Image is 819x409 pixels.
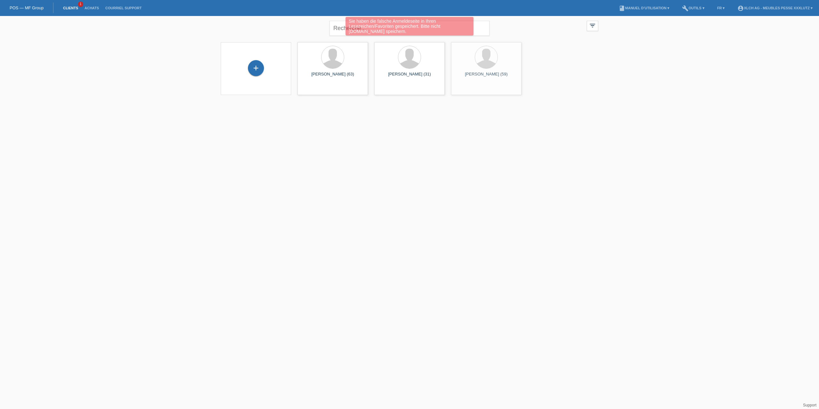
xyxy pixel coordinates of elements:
[682,5,688,12] i: build
[619,5,625,12] i: book
[616,6,672,10] a: bookManuel d’utilisation ▾
[10,5,44,10] a: POS — MF Group
[303,72,363,82] div: [PERSON_NAME] (63)
[734,6,816,10] a: account_circleXLCH AG - Meubles Pesse XXXLutz ▾
[803,403,816,407] a: Support
[346,17,473,35] div: Sie haben die falsche Anmeldeseite in Ihren Lesezeichen/Favoriten gespeichert. Bitte nicht [DOMAI...
[78,2,83,7] span: 1
[81,6,102,10] a: Achats
[737,5,744,12] i: account_circle
[714,6,728,10] a: FR ▾
[248,63,264,74] div: Enregistrer le client
[456,72,516,82] div: [PERSON_NAME] (59)
[102,6,145,10] a: Courriel Support
[379,72,440,82] div: [PERSON_NAME] (31)
[60,6,81,10] a: Clients
[679,6,707,10] a: buildOutils ▾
